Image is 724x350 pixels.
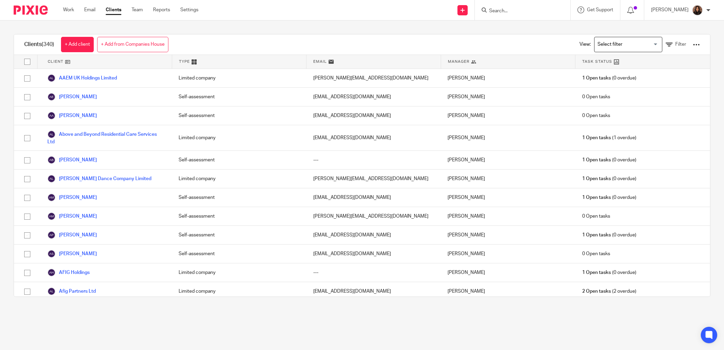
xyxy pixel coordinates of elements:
div: --- [306,263,441,282]
span: Filter [675,42,686,47]
div: [EMAIL_ADDRESS][DOMAIN_NAME] [306,282,441,301]
img: svg%3E [47,231,56,239]
div: Limited company [172,282,306,301]
a: Above and Beyond Residential Care Services Ltd [47,130,165,145]
a: [PERSON_NAME] Dance Company Limited [47,175,151,183]
span: 1 Open tasks [582,134,611,141]
img: svg%3E [47,112,56,120]
img: svg%3E [47,212,56,220]
span: (0 overdue) [582,232,636,238]
a: AAEM UK Holdings Limited [47,74,117,82]
h1: Clients [24,41,54,48]
div: [PERSON_NAME] [441,69,575,87]
div: [PERSON_NAME] [441,88,575,106]
div: [PERSON_NAME] [441,245,575,263]
span: 1 Open tasks [582,232,611,238]
a: Reports [153,6,170,13]
div: Limited company [172,69,306,87]
span: 1 Open tasks [582,157,611,163]
div: [PERSON_NAME] [441,226,575,244]
div: Self-assessment [172,226,306,244]
span: (0 overdue) [582,75,636,82]
span: 1 Open tasks [582,194,611,201]
img: svg%3E [47,193,56,202]
div: [EMAIL_ADDRESS][DOMAIN_NAME] [306,125,441,150]
a: [PERSON_NAME] [47,93,97,101]
div: [PERSON_NAME] [441,263,575,282]
div: [PERSON_NAME][EMAIL_ADDRESS][DOMAIN_NAME] [306,69,441,87]
img: svg%3E [47,93,56,101]
div: Self-assessment [172,188,306,207]
a: Email [84,6,95,13]
a: AFIG Holdings [47,268,90,277]
img: svg%3E [47,250,56,258]
div: Self-assessment [172,207,306,225]
span: (0 overdue) [582,175,636,182]
input: Search for option [595,39,658,50]
div: [PERSON_NAME] [441,282,575,301]
img: Headshot.jpg [692,5,703,16]
div: [PERSON_NAME] [441,170,575,188]
a: [PERSON_NAME] [47,250,97,258]
a: [PERSON_NAME] [47,212,97,220]
a: Settings [180,6,198,13]
div: Search for option [594,37,662,52]
span: (2 overdue) [582,288,636,295]
div: [PERSON_NAME][EMAIL_ADDRESS][DOMAIN_NAME] [306,207,441,225]
input: Select all [21,55,34,68]
span: (0 overdue) [582,194,636,201]
div: [PERSON_NAME] [441,207,575,225]
a: [PERSON_NAME] [47,231,97,239]
span: Manager [448,59,469,64]
p: [PERSON_NAME] [651,6,689,13]
div: [EMAIL_ADDRESS][DOMAIN_NAME] [306,88,441,106]
div: [PERSON_NAME] [441,106,575,125]
div: Self-assessment [172,245,306,263]
div: [EMAIL_ADDRESS][DOMAIN_NAME] [306,106,441,125]
a: Clients [106,6,121,13]
span: 2 Open tasks [582,288,611,295]
img: svg%3E [47,74,56,82]
img: svg%3E [47,175,56,183]
span: 1 Open tasks [582,175,611,182]
span: 0 Open tasks [582,250,610,257]
a: Work [63,6,74,13]
a: [PERSON_NAME] [47,112,97,120]
span: Email [313,59,327,64]
div: --- [306,151,441,169]
div: Limited company [172,125,306,150]
a: [PERSON_NAME] [47,156,97,164]
span: Client [48,59,63,64]
div: [EMAIL_ADDRESS][DOMAIN_NAME] [306,245,441,263]
a: Afig Partners Ltd [47,287,96,295]
span: 1 Open tasks [582,269,611,276]
span: 0 Open tasks [582,112,610,119]
div: [PERSON_NAME][EMAIL_ADDRESS][DOMAIN_NAME] [306,170,441,188]
span: Type [179,59,190,64]
div: Self-assessment [172,151,306,169]
div: [PERSON_NAME] [441,188,575,207]
span: Task Status [582,59,612,64]
div: Self-assessment [172,106,306,125]
img: svg%3E [47,268,56,277]
span: 0 Open tasks [582,93,610,100]
a: Team [132,6,143,13]
div: Limited company [172,170,306,188]
span: Get Support [587,8,613,12]
span: (1 overdue) [582,134,636,141]
span: (0 overdue) [582,157,636,163]
span: 1 Open tasks [582,75,611,82]
img: Pixie [14,5,48,15]
img: svg%3E [47,287,56,295]
input: Search [488,8,550,14]
a: [PERSON_NAME] [47,193,97,202]
div: View: [569,34,700,55]
a: + Add from Companies House [97,37,168,52]
span: (340) [42,42,54,47]
span: (0 overdue) [582,269,636,276]
a: + Add client [61,37,94,52]
div: [EMAIL_ADDRESS][DOMAIN_NAME] [306,226,441,244]
div: Limited company [172,263,306,282]
span: 0 Open tasks [582,213,610,220]
div: Self-assessment [172,88,306,106]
